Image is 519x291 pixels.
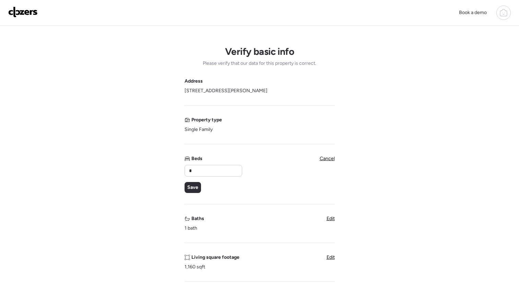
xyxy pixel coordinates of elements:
[185,225,197,232] span: 1 bath
[191,117,222,123] span: Property type
[185,126,213,133] span: Single Family
[459,10,487,15] span: Book a demo
[191,155,202,162] span: Beds
[203,60,316,67] span: Please verify that our data for this property is correct.
[327,216,335,221] span: Edit
[187,184,198,191] span: Save
[185,78,203,85] span: Address
[191,215,204,222] span: Baths
[320,156,335,161] span: Cancel
[8,7,38,17] img: Logo
[185,87,268,94] span: [STREET_ADDRESS][PERSON_NAME]
[327,254,335,260] span: Edit
[191,254,239,261] span: Living square footage
[185,264,205,270] span: 1,160 sqft
[225,46,294,57] h1: Verify basic info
